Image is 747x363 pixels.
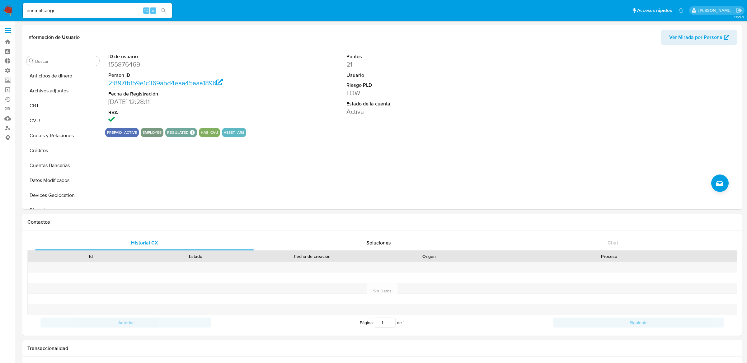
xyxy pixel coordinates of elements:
[35,58,97,64] input: Buscar
[40,318,211,328] button: Anterior
[143,131,162,134] button: employee
[43,253,139,259] div: Id
[108,53,261,60] dt: ID de usuario
[23,7,172,15] input: Buscar usuario o caso...
[144,7,148,13] span: ⌥
[698,7,734,13] p: eric.malcangi@mercadolibre.com
[24,113,102,128] button: CVU
[29,58,34,63] button: Buscar
[24,158,102,173] button: Cuentas Bancarias
[148,253,243,259] div: Estado
[553,318,724,328] button: Siguiente
[167,131,189,134] button: regulated
[131,239,158,246] span: Historial CX
[157,6,170,15] button: search-icon
[24,173,102,188] button: Datos Modificados
[360,318,405,328] span: Página de
[346,82,499,89] dt: Riesgo PLD
[224,131,244,134] button: asset_ars
[678,8,684,13] a: Notificaciones
[736,7,742,14] a: Salir
[27,219,737,225] h1: Contactos
[346,72,499,79] dt: Usuario
[27,34,80,40] h1: Información de Usuario
[107,131,137,134] button: prepaid_active
[403,319,405,326] span: 1
[346,89,499,97] dd: LOW
[24,83,102,98] button: Archivos adjuntos
[108,72,261,79] dt: Person ID
[381,253,477,259] div: Origen
[108,60,261,69] dd: 155876469
[346,107,499,116] dd: Activa
[346,53,499,60] dt: Puntos
[486,253,732,259] div: Proceso
[108,109,261,116] dt: RBA
[346,60,499,69] dd: 21
[24,143,102,158] button: Créditos
[24,98,102,113] button: CBT
[608,239,618,246] span: Chat
[201,131,218,134] button: has_cvu
[24,68,102,83] button: Anticipos de dinero
[24,128,102,143] button: Cruces y Relaciones
[108,97,261,106] dd: [DATE] 12:28:11
[637,7,672,14] span: Accesos rápidos
[669,30,722,45] span: Ver Mirada por Persona
[252,253,372,259] div: Fecha de creación
[152,7,154,13] span: s
[346,100,499,107] dt: Estado de la cuenta
[27,345,737,351] h1: Transaccionalidad
[108,91,261,97] dt: Fecha de Registración
[24,203,102,218] button: Direcciones
[661,30,737,45] button: Ver Mirada por Persona
[108,78,223,87] a: 2f897fbf59e1c369abd4eaa45aaa1896
[366,239,391,246] span: Soluciones
[24,188,102,203] button: Devices Geolocation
